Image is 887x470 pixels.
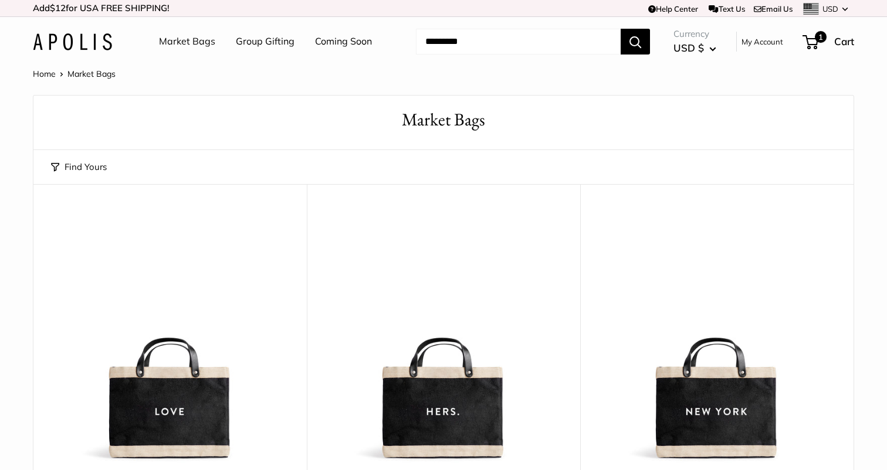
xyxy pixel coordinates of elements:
[673,26,716,42] span: Currency
[822,4,838,13] span: USD
[416,29,621,55] input: Search...
[45,213,295,463] img: Petite Market Bag in Black with “LOVE”
[709,4,744,13] a: Text Us
[33,69,56,79] a: Home
[621,29,650,55] button: Search
[319,213,568,463] a: Petite Market Bag in Black with “HERS.”Petite Market Bag in Black with “HERS.”
[33,33,112,50] img: Apolis
[236,33,294,50] a: Group Gifting
[51,107,836,132] h1: Market Bags
[815,31,827,43] span: 1
[9,425,126,461] iframe: Sign Up via Text for Offers
[315,33,372,50] a: Coming Soon
[742,35,783,49] a: My Account
[804,32,854,51] a: 1 Cart
[67,69,116,79] span: Market Bags
[648,4,698,13] a: Help Center
[51,159,107,175] button: Find Yours
[33,66,116,81] nav: Breadcrumb
[592,213,842,463] a: Petite Market Bag in Black with “NEW YORK”Petite Market Bag in Black with “NEW YORK”
[754,4,793,13] a: Email Us
[319,213,568,463] img: Petite Market Bag in Black with “HERS.”
[834,35,854,47] span: Cart
[673,39,716,57] button: USD $
[592,213,842,463] img: Petite Market Bag in Black with “NEW YORK”
[159,33,215,50] a: Market Bags
[673,42,704,54] span: USD $
[45,213,295,463] a: Petite Market Bag in Black with “LOVE”Petite Market Bag in Black with “LOVE”
[50,2,66,13] span: $12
